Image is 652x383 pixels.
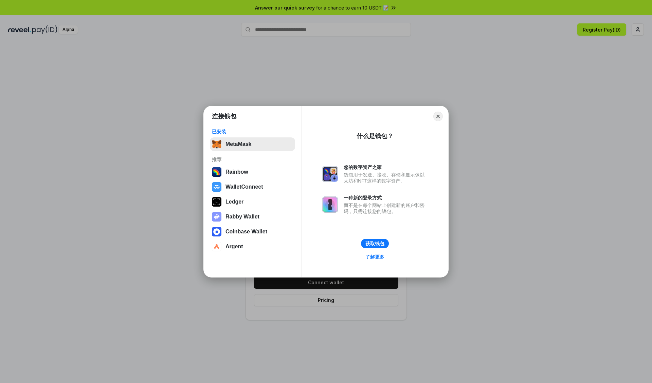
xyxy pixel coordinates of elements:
[361,252,388,261] a: 了解更多
[344,164,428,170] div: 您的数字资产之家
[225,229,267,235] div: Coinbase Wallet
[210,240,295,253] button: Argent
[433,112,443,121] button: Close
[212,212,221,222] img: svg+xml,%3Csvg%20xmlns%3D%22http%3A%2F%2Fwww.w3.org%2F2000%2Fsvg%22%20fill%3D%22none%22%20viewBox...
[225,214,259,220] div: Rabby Wallet
[212,139,221,149] img: svg+xml,%3Csvg%20fill%3D%22none%22%20height%3D%2233%22%20viewBox%3D%220%200%2035%2033%22%20width%...
[344,172,428,184] div: 钱包用于发送、接收、存储和显示像以太坊和NFT这样的数字资产。
[212,182,221,192] img: svg+xml,%3Csvg%20width%3D%2228%22%20height%3D%2228%22%20viewBox%3D%220%200%2028%2028%22%20fill%3D...
[344,195,428,201] div: 一种新的登录方式
[212,197,221,207] img: svg+xml,%3Csvg%20xmlns%3D%22http%3A%2F%2Fwww.w3.org%2F2000%2Fsvg%22%20width%3D%2228%22%20height%3...
[210,210,295,224] button: Rabby Wallet
[225,199,243,205] div: Ledger
[322,196,338,213] img: svg+xml,%3Csvg%20xmlns%3D%22http%3A%2F%2Fwww.w3.org%2F2000%2Fsvg%22%20fill%3D%22none%22%20viewBox...
[365,254,384,260] div: 了解更多
[210,195,295,209] button: Ledger
[212,167,221,177] img: svg+xml,%3Csvg%20width%3D%22120%22%20height%3D%22120%22%20viewBox%3D%220%200%20120%20120%22%20fil...
[210,225,295,238] button: Coinbase Wallet
[344,202,428,214] div: 而不是在每个网站上创建新的账户和密码，只需连接您的钱包。
[225,244,243,250] div: Argent
[210,180,295,194] button: WalletConnect
[212,227,221,236] img: svg+xml,%3Csvg%20width%3D%2228%22%20height%3D%2228%22%20viewBox%3D%220%200%2028%2028%22%20fill%3D...
[212,112,236,120] h1: 连接钱包
[361,239,389,248] button: 获取钱包
[210,137,295,151] button: MetaMask
[225,184,263,190] div: WalletConnect
[225,169,248,175] div: Rainbow
[212,129,293,135] div: 已安装
[210,165,295,179] button: Rainbow
[212,156,293,162] div: 推荐
[225,141,251,147] div: MetaMask
[365,241,384,247] div: 获取钱包
[357,132,393,140] div: 什么是钱包？
[212,242,221,251] img: svg+xml,%3Csvg%20width%3D%2228%22%20height%3D%2228%22%20viewBox%3D%220%200%2028%2028%22%20fill%3D...
[322,166,338,182] img: svg+xml,%3Csvg%20xmlns%3D%22http%3A%2F%2Fwww.w3.org%2F2000%2Fsvg%22%20fill%3D%22none%22%20viewBox...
